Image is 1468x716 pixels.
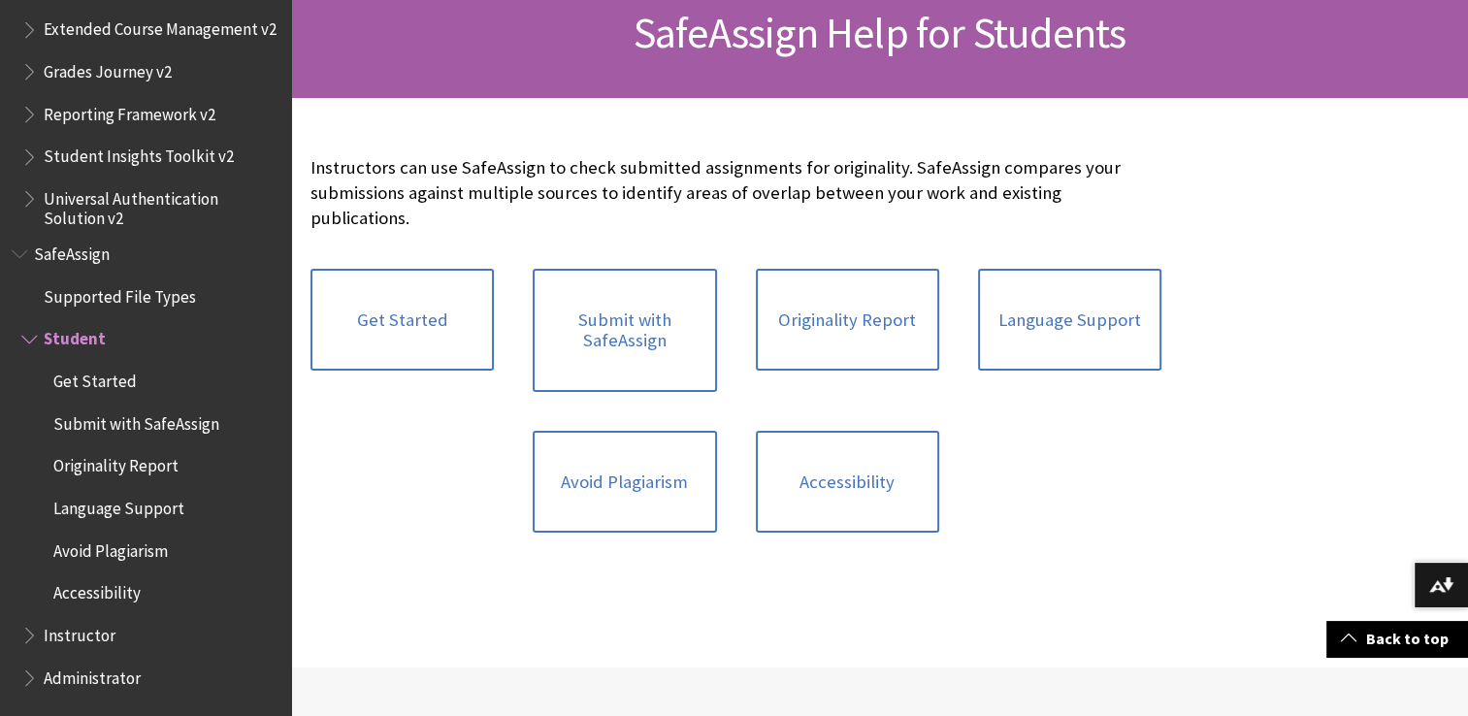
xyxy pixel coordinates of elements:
a: Accessibility [756,431,939,534]
span: Originality Report [53,450,179,476]
span: Universal Authentication Solution v2 [44,182,277,228]
span: SafeAssign [34,238,110,264]
span: Administrator [44,662,141,688]
span: SafeAssign Help for Students [634,6,1126,59]
span: Language Support [53,492,184,518]
span: Reporting Framework v2 [44,98,215,124]
span: Submit with SafeAssign [53,407,219,434]
a: Get Started [310,269,494,372]
span: Student Insights Toolkit v2 [44,141,234,167]
nav: Book outline for Blackboard SafeAssign [12,238,279,694]
span: Grades Journey v2 [44,55,172,81]
a: Language Support [978,269,1161,372]
p: Instructors can use SafeAssign to check submitted assignments for originality. SafeAssign compare... [310,155,1161,232]
span: Instructor [44,619,115,645]
span: Get Started [53,365,137,391]
span: Accessibility [53,577,141,603]
a: Submit with SafeAssign [533,269,716,392]
span: Student [44,323,106,349]
span: Extended Course Management v2 [44,14,277,40]
a: Avoid Plagiarism [533,431,716,534]
span: Avoid Plagiarism [53,535,168,561]
span: Supported File Types [44,280,196,307]
a: Originality Report [756,269,939,372]
a: Back to top [1326,621,1468,657]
